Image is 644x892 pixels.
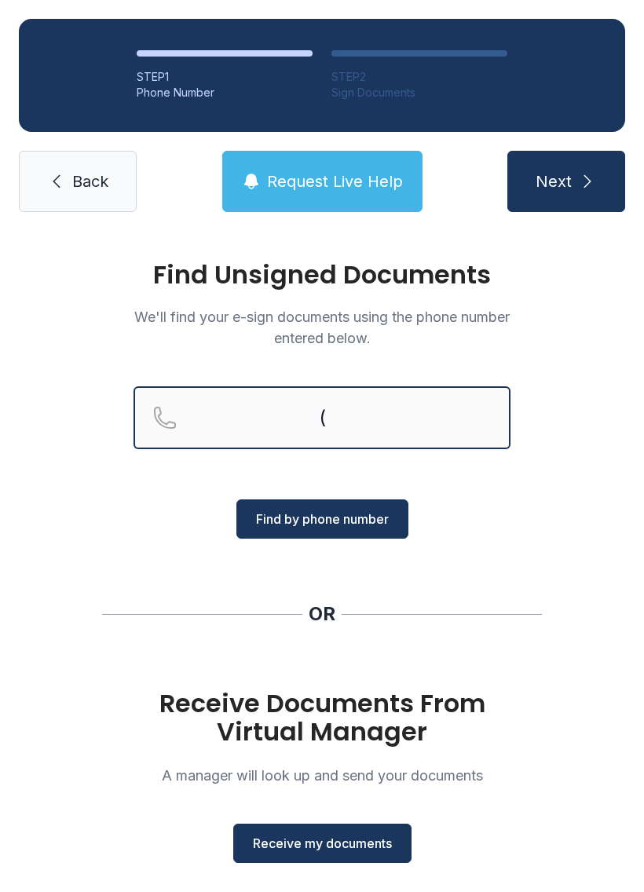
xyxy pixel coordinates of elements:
[253,834,392,853] span: Receive my documents
[137,85,313,101] div: Phone Number
[134,306,510,349] p: We'll find your e-sign documents using the phone number entered below.
[134,689,510,746] h1: Receive Documents From Virtual Manager
[536,170,572,192] span: Next
[72,170,108,192] span: Back
[134,386,510,449] input: Reservation phone number
[256,510,389,528] span: Find by phone number
[134,765,510,786] p: A manager will look up and send your documents
[331,85,507,101] div: Sign Documents
[134,262,510,287] h1: Find Unsigned Documents
[267,170,403,192] span: Request Live Help
[331,69,507,85] div: STEP 2
[309,601,335,627] div: OR
[137,69,313,85] div: STEP 1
